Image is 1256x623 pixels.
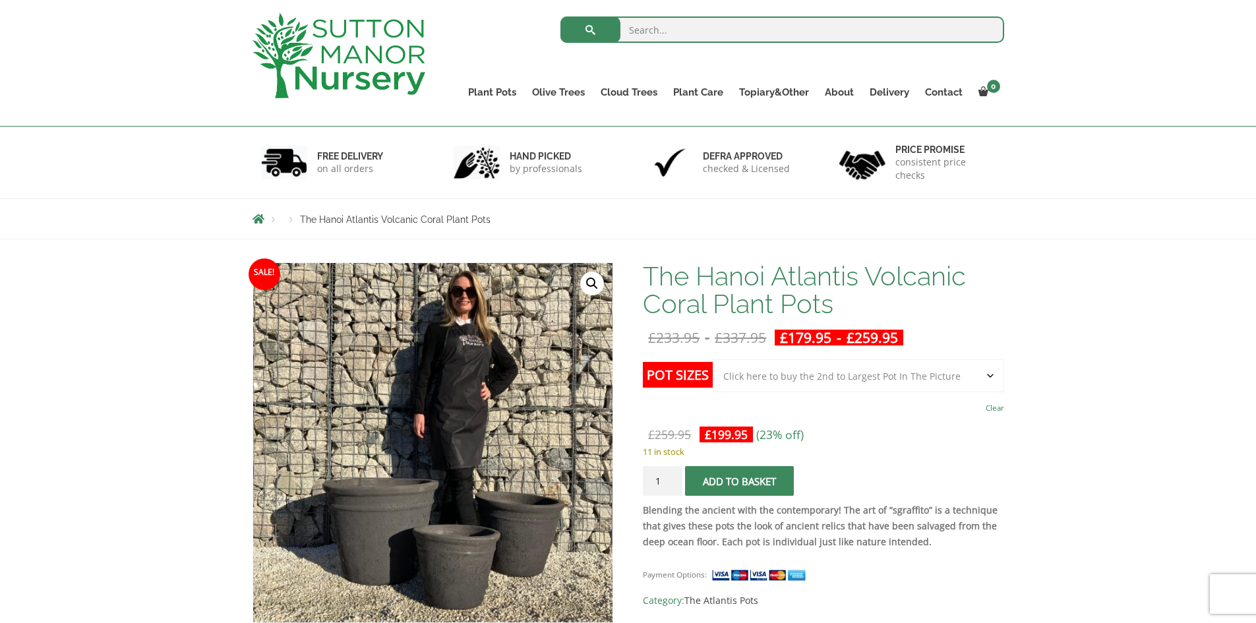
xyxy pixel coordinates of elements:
[643,593,1003,608] span: Category:
[847,328,898,347] bdi: 259.95
[648,328,700,347] bdi: 233.95
[560,16,1004,43] input: Search...
[775,330,903,345] ins: -
[510,162,582,175] p: by professionals
[665,83,731,102] a: Plant Care
[648,427,655,442] span: £
[253,214,1004,224] nav: Breadcrumbs
[715,328,723,347] span: £
[643,444,1003,460] p: 11 in stock
[253,13,425,98] img: logo
[756,427,804,442] span: (23% off)
[780,328,788,347] span: £
[643,570,707,579] small: Payment Options:
[643,362,713,388] label: Pot Sizes
[895,156,996,182] p: consistent price checks
[917,83,971,102] a: Contact
[847,328,854,347] span: £
[643,262,1003,318] h1: The Hanoi Atlantis Volcanic Coral Plant Pots
[705,427,748,442] bdi: 199.95
[731,83,817,102] a: Topiary&Other
[524,83,593,102] a: Olive Trees
[647,146,693,179] img: 3.jpg
[249,258,280,290] span: Sale!
[971,83,1004,102] a: 0
[261,146,307,179] img: 1.jpg
[643,504,998,548] strong: Blending the ancient with the contemporary! The art of “sgraffito” is a technique that gives thes...
[648,427,691,442] bdi: 259.95
[780,328,831,347] bdi: 179.95
[454,146,500,179] img: 2.jpg
[593,83,665,102] a: Cloud Trees
[460,83,524,102] a: Plant Pots
[580,272,604,295] a: View full-screen image gallery
[317,162,383,175] p: on all orders
[643,466,682,496] input: Product quantity
[643,330,771,345] del: -
[684,594,758,607] a: The Atlantis Pots
[648,328,656,347] span: £
[510,150,582,162] h6: hand picked
[703,150,790,162] h6: Defra approved
[987,80,1000,93] span: 0
[839,142,885,183] img: 4.jpg
[711,568,810,582] img: payment supported
[986,399,1004,417] a: Clear options
[715,328,766,347] bdi: 337.95
[300,214,491,225] span: The Hanoi Atlantis Volcanic Coral Plant Pots
[705,427,711,442] span: £
[685,466,794,496] button: Add to basket
[317,150,383,162] h6: FREE DELIVERY
[895,144,996,156] h6: Price promise
[703,162,790,175] p: checked & Licensed
[817,83,862,102] a: About
[862,83,917,102] a: Delivery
